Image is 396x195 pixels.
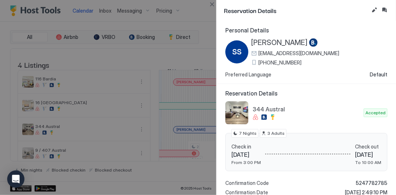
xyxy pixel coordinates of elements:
span: Accepted [365,110,386,116]
button: Inbox [380,6,389,14]
span: From 3:00 PM [231,160,261,165]
span: Reservation Details [225,90,387,97]
span: 5247782785 [356,180,387,186]
span: Preferred Language [225,71,271,78]
div: listing image [225,101,248,124]
span: Reservation Details [224,6,369,15]
button: Edit reservation [370,6,379,14]
span: Check in [231,143,261,150]
span: 7 Nights [239,130,257,137]
span: To 10:00 AM [355,160,381,165]
span: SS [232,46,241,57]
span: Default [370,71,387,78]
span: Check out [355,143,381,150]
span: [DATE] [231,151,261,158]
span: [PERSON_NAME] [251,38,308,47]
span: [DATE] [355,151,381,158]
span: 344 Austral [253,106,361,113]
span: Personal Details [225,27,387,34]
span: 3 Adults [267,130,285,137]
span: Confirmation Code [225,180,269,186]
span: [PHONE_NUMBER] [258,59,301,66]
span: [EMAIL_ADDRESS][DOMAIN_NAME] [258,50,339,57]
div: Open Intercom Messenger [7,170,24,188]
